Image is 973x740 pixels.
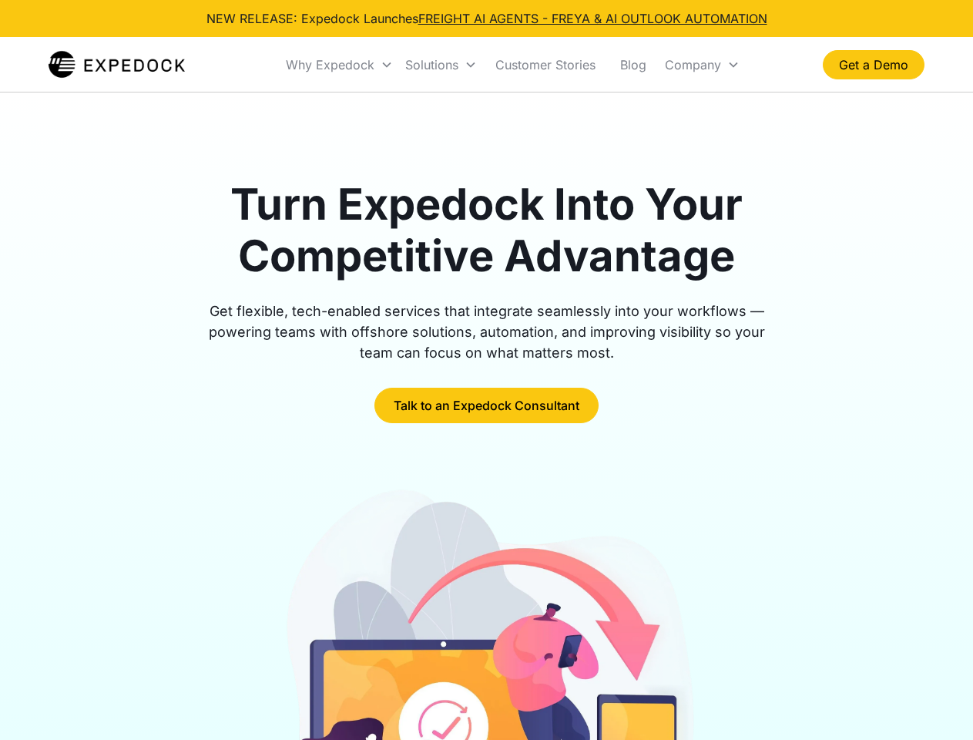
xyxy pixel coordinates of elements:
[286,57,374,72] div: Why Expedock
[280,39,399,91] div: Why Expedock
[191,301,783,363] div: Get flexible, tech-enabled services that integrate seamlessly into your workflows — powering team...
[659,39,746,91] div: Company
[191,179,783,282] h1: Turn Expedock Into Your Competitive Advantage
[823,50,924,79] a: Get a Demo
[399,39,483,91] div: Solutions
[608,39,659,91] a: Blog
[483,39,608,91] a: Customer Stories
[665,57,721,72] div: Company
[374,388,599,423] a: Talk to an Expedock Consultant
[206,9,767,28] div: NEW RELEASE: Expedock Launches
[405,57,458,72] div: Solutions
[418,11,767,26] a: FREIGHT AI AGENTS - FREYA & AI OUTLOOK AUTOMATION
[49,49,185,80] a: home
[49,49,185,80] img: Expedock Logo
[896,666,973,740] iframe: Chat Widget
